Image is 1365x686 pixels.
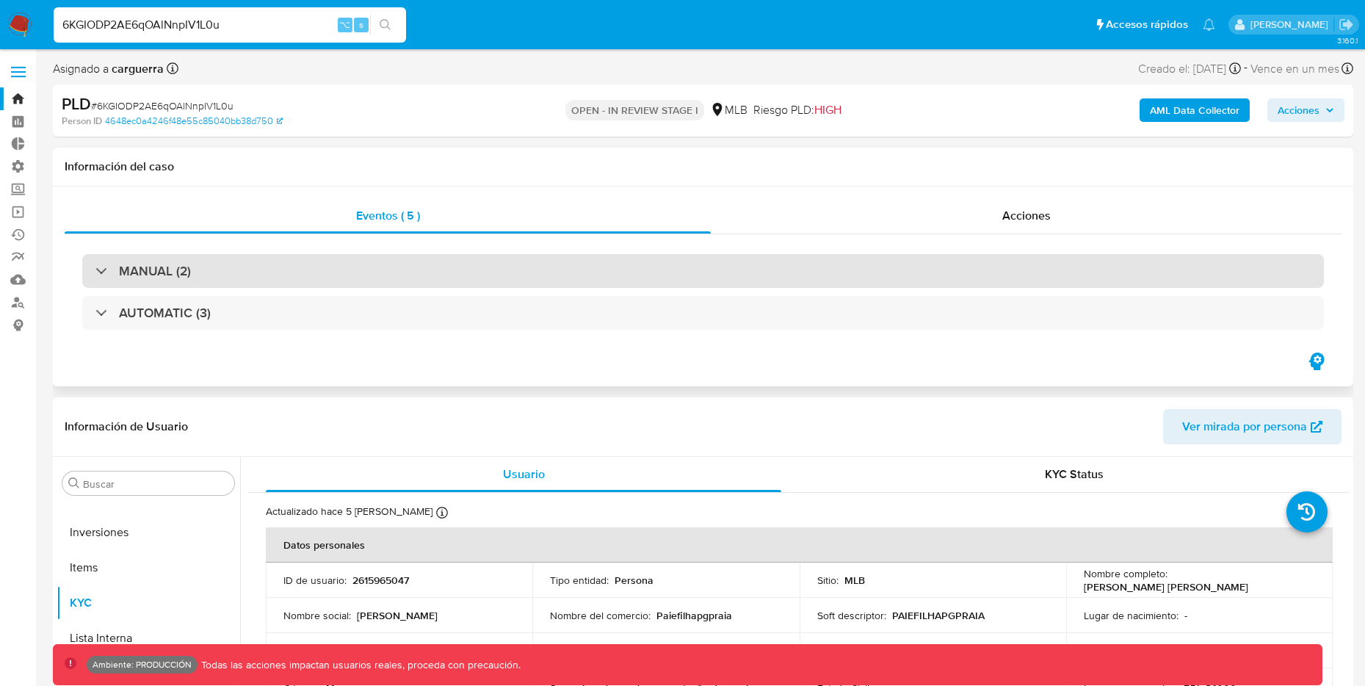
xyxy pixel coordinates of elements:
p: Sitio : [817,574,839,587]
input: Buscar [83,477,228,491]
input: Buscar usuario o caso... [54,15,406,35]
p: Nombre del comercio : [550,609,651,622]
p: Actualizado hace 5 [PERSON_NAME] [266,505,432,519]
a: 4648ec0a4246f48e55c85040bb38d750 [105,115,283,128]
th: Datos personales [266,527,1333,563]
a: Salir [1339,17,1354,32]
p: Ambiente: PRODUCCIÓN [93,662,192,668]
span: Accesos rápidos [1106,17,1188,32]
span: Acciones [1002,207,1051,224]
p: OPEN - IN REVIEW STAGE I [565,100,704,120]
p: [PERSON_NAME] [PERSON_NAME] [1084,580,1248,593]
div: AUTOMATIC (3) [82,296,1324,330]
p: - [1184,609,1187,622]
p: Lugar de nacimiento : [1084,609,1178,622]
p: luis.birchenz@mercadolibre.com [1250,18,1333,32]
p: Nombre completo : [1084,567,1167,580]
b: AML Data Collector [1150,98,1239,122]
span: s [359,18,363,32]
button: Inversiones [57,515,240,550]
button: Items [57,550,240,585]
span: Acciones [1278,98,1319,122]
button: Lista Interna [57,621,240,656]
button: Acciones [1267,98,1344,122]
span: Vence en un mes [1250,61,1339,77]
p: Paiefilhapgpraia [656,609,732,622]
p: [PERSON_NAME] [357,609,438,622]
button: search-icon [370,15,400,35]
span: ⌥ [339,18,350,32]
p: Nombre social : [283,609,351,622]
h1: Información de Usuario [65,419,188,434]
span: Asignado a [53,61,164,77]
div: MANUAL (2) [82,254,1324,288]
b: PLD [62,92,91,115]
span: Usuario [503,466,545,483]
button: Ver mirada por persona [1163,409,1342,444]
span: Ver mirada por persona [1182,409,1307,444]
b: Person ID [62,115,102,128]
span: Riesgo PLD: [753,102,841,118]
p: Persona [615,574,653,587]
span: - [1244,59,1248,79]
p: MLB [844,574,865,587]
p: Todas las acciones impactan usuarios reales, proceda con precaución. [198,658,521,672]
h3: MANUAL (2) [119,263,191,279]
p: Tipo entidad : [550,574,609,587]
a: Notificaciones [1203,18,1215,31]
p: 2615965047 [352,574,409,587]
span: Eventos ( 5 ) [356,207,420,224]
h1: Información del caso [65,159,1342,174]
button: Buscar [68,477,80,489]
b: carguerra [109,60,164,77]
span: # 6KGIODP2AE6qOAlNnpIV1L0u [91,98,233,113]
p: Soft descriptor : [817,609,886,622]
div: MLB [710,102,747,118]
div: Creado el: [DATE] [1138,59,1241,79]
p: ID de usuario : [283,574,347,587]
span: HIGH [814,101,841,118]
p: PAIEFILHAPGPRAIA [892,609,985,622]
button: KYC [57,585,240,621]
h3: AUTOMATIC (3) [119,305,211,321]
span: KYC Status [1045,466,1104,483]
button: AML Data Collector [1140,98,1250,122]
